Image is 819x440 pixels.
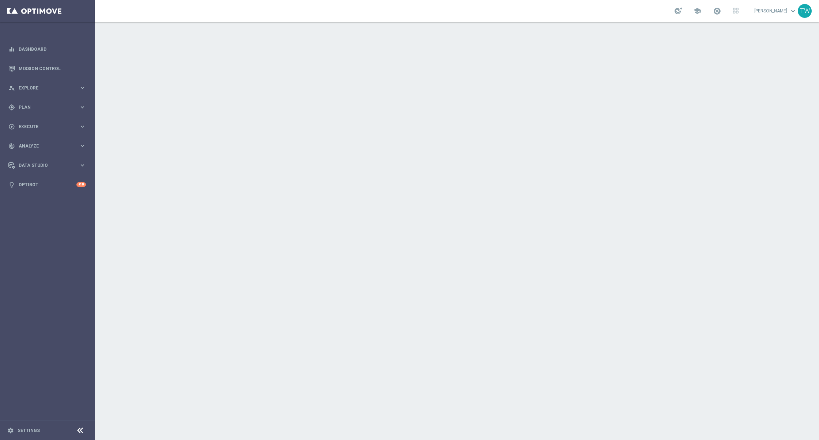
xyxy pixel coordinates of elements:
[8,85,86,91] button: person_search Explore keyboard_arrow_right
[8,124,86,130] button: play_circle_outline Execute keyboard_arrow_right
[8,182,86,188] button: lightbulb Optibot +10
[8,143,86,149] button: track_changes Analyze keyboard_arrow_right
[19,175,76,194] a: Optibot
[79,84,86,91] i: keyboard_arrow_right
[789,7,797,15] span: keyboard_arrow_down
[19,86,79,90] span: Explore
[76,182,86,187] div: +10
[79,123,86,130] i: keyboard_arrow_right
[8,123,79,130] div: Execute
[8,104,79,111] div: Plan
[18,428,40,433] a: Settings
[8,39,86,59] div: Dashboard
[8,104,15,111] i: gps_fixed
[8,85,15,91] i: person_search
[8,104,86,110] button: gps_fixed Plan keyboard_arrow_right
[19,125,79,129] span: Execute
[8,46,86,52] button: equalizer Dashboard
[79,162,86,169] i: keyboard_arrow_right
[8,143,15,149] i: track_changes
[8,66,86,72] button: Mission Control
[693,7,701,15] span: school
[8,175,86,194] div: Optibot
[8,46,15,53] i: equalizer
[8,59,86,78] div: Mission Control
[7,427,14,434] i: settings
[19,59,86,78] a: Mission Control
[19,39,86,59] a: Dashboard
[798,4,812,18] div: TW
[79,104,86,111] i: keyboard_arrow_right
[8,181,15,188] i: lightbulb
[754,5,798,16] a: [PERSON_NAME]keyboard_arrow_down
[19,144,79,148] span: Analyze
[19,163,79,168] span: Data Studio
[8,162,79,169] div: Data Studio
[8,123,15,130] i: play_circle_outline
[19,105,79,110] span: Plan
[8,162,86,168] button: Data Studio keyboard_arrow_right
[8,85,79,91] div: Explore
[8,143,79,149] div: Analyze
[79,142,86,149] i: keyboard_arrow_right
